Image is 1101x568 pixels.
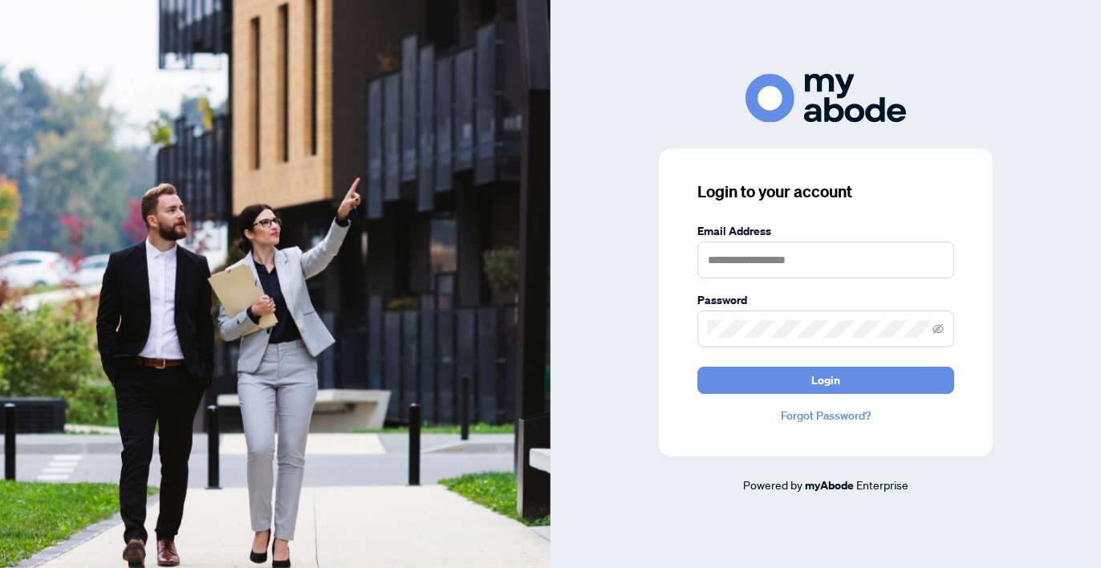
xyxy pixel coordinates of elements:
h3: Login to your account [697,181,954,203]
span: Login [811,367,840,393]
img: ma-logo [746,74,906,123]
a: myAbode [805,477,854,494]
button: Login [697,367,954,394]
a: Forgot Password? [697,407,954,424]
span: Powered by [743,477,802,492]
span: eye-invisible [932,323,944,335]
label: Password [697,291,954,309]
label: Email Address [697,222,954,240]
span: Enterprise [856,477,908,492]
